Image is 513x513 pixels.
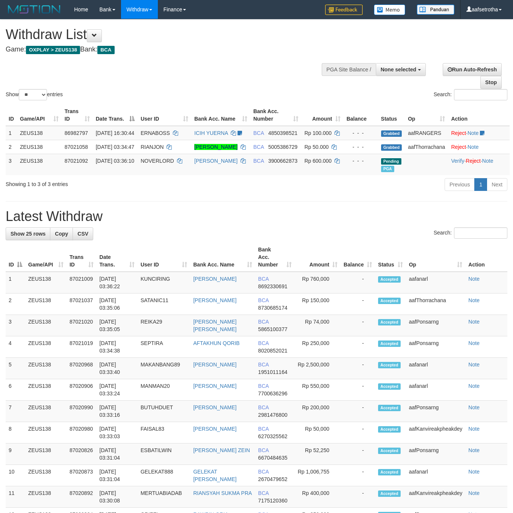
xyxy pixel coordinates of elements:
td: FAISAL83 [138,422,190,443]
td: MERTUABIADAB [138,486,190,508]
span: Copy 6270325562 to clipboard [258,433,288,439]
span: 86982797 [65,130,88,136]
td: aafanarl [406,272,465,294]
div: PGA Site Balance / [322,63,376,76]
td: [DATE] 03:31:04 [97,465,138,486]
td: MAKANBANG89 [138,358,190,379]
span: BCA [253,130,264,136]
button: None selected [376,63,426,76]
td: ESBATILWIN [138,443,190,465]
span: BCA [258,340,269,346]
span: BCA [258,319,269,325]
td: 87020826 [67,443,97,465]
td: ZEUS138 [25,294,67,315]
td: [DATE] 03:34:38 [97,336,138,358]
span: Copy 2981476800 to clipboard [258,412,288,418]
td: Rp 250,000 [295,336,341,358]
span: Copy 8730685174 to clipboard [258,305,288,311]
input: Search: [454,227,507,239]
td: ZEUS138 [25,422,67,443]
a: [PERSON_NAME] [193,426,236,432]
td: Rp 1,006,755 [295,465,341,486]
img: MOTION_logo.png [6,4,63,15]
td: [DATE] 03:30:08 [97,486,138,508]
img: Feedback.jpg [325,5,363,15]
th: Op: activate to sort column ascending [406,243,465,272]
a: Stop [480,76,502,89]
td: SATANIC11 [138,294,190,315]
td: [DATE] 03:36:22 [97,272,138,294]
td: 87020906 [67,379,97,401]
td: 87021037 [67,294,97,315]
a: Verify [451,158,464,164]
td: 9 [6,443,25,465]
td: 10 [6,465,25,486]
img: panduan.png [417,5,454,15]
td: - [340,294,375,315]
a: Reject [466,158,481,164]
img: Button%20Memo.svg [374,5,406,15]
th: Trans ID: activate to sort column ascending [62,104,93,126]
td: - [340,336,375,358]
td: 11 [6,486,25,508]
th: ID: activate to sort column descending [6,243,25,272]
span: BCA [258,362,269,368]
a: Run Auto-Refresh [443,63,502,76]
td: [DATE] 03:33:40 [97,358,138,379]
a: ICIH YUERNA [194,130,228,136]
td: [DATE] 03:31:04 [97,443,138,465]
a: Reject [451,144,466,150]
td: ZEUS138 [17,140,62,154]
div: - - - [347,143,375,151]
a: Copy [50,227,73,240]
span: Copy 3900662873 to clipboard [268,158,298,164]
td: 6 [6,379,25,401]
span: Copy [55,231,68,237]
a: Note [468,362,480,368]
h1: Withdraw List [6,27,334,42]
td: - [340,272,375,294]
td: SEPTIRA [138,336,190,358]
a: Note [468,297,480,303]
th: User ID: activate to sort column ascending [138,243,190,272]
span: NOVERLORD [141,158,174,164]
span: CSV [77,231,88,237]
span: Pending [381,158,401,165]
td: 3 [6,315,25,336]
td: GELEKAT888 [138,465,190,486]
span: Copy 8692330691 to clipboard [258,283,288,289]
span: 87021092 [65,158,88,164]
td: Rp 760,000 [295,272,341,294]
td: aafanarl [406,465,465,486]
td: ZEUS138 [25,379,67,401]
div: - - - [347,157,375,165]
td: 5 [6,358,25,379]
td: 1 [6,272,25,294]
span: BCA [258,276,269,282]
span: [DATE] 03:36:10 [96,158,134,164]
td: 87021009 [67,272,97,294]
span: BCA [258,383,269,389]
a: Note [468,426,480,432]
a: Reject [451,130,466,136]
th: Amount: activate to sort column ascending [295,243,341,272]
td: aafThorrachana [406,294,465,315]
td: Rp 400,000 [295,486,341,508]
td: · · [448,154,510,175]
td: 87020990 [67,401,97,422]
a: Note [468,276,480,282]
a: Note [482,158,493,164]
a: GELEKAT [PERSON_NAME] [193,469,236,482]
span: Rp 600.000 [304,158,331,164]
a: Previous [445,178,475,191]
a: [PERSON_NAME] [PERSON_NAME] [193,319,236,332]
td: 87020980 [67,422,97,443]
span: Copy 7700636296 to clipboard [258,390,288,396]
a: RIANSYAH SUKMA PRA [193,490,252,496]
a: Note [468,383,480,389]
span: Copy 2670479652 to clipboard [258,476,288,482]
th: Action [448,104,510,126]
th: Bank Acc. Name: activate to sort column ascending [191,104,250,126]
span: BCA [258,426,269,432]
span: Accepted [378,340,401,347]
